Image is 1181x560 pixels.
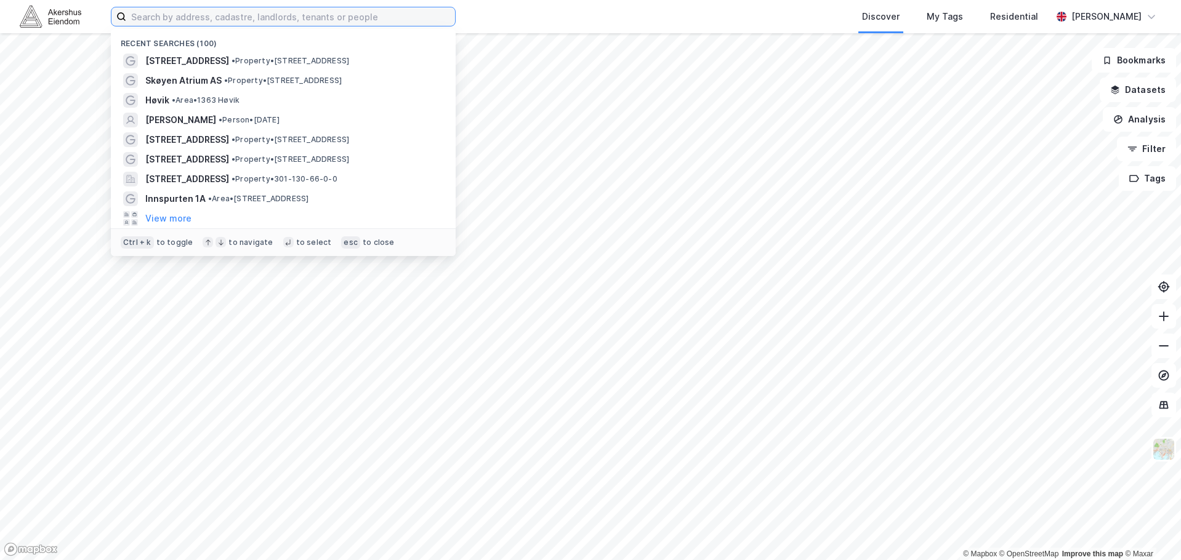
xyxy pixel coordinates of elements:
[1152,438,1175,461] img: Z
[145,54,229,68] span: [STREET_ADDRESS]
[1103,107,1176,132] button: Analysis
[232,154,349,164] span: Property • [STREET_ADDRESS]
[1071,9,1142,24] div: [PERSON_NAME]
[224,76,228,85] span: •
[1117,137,1176,161] button: Filter
[862,9,900,24] div: Discover
[363,238,395,247] div: to close
[145,132,229,147] span: [STREET_ADDRESS]
[172,95,240,105] span: Area • 1363 Høvik
[156,238,193,247] div: to toggle
[232,154,235,164] span: •
[145,93,169,108] span: Høvik
[145,191,206,206] span: Innspurten 1A
[219,115,222,124] span: •
[126,7,455,26] input: Search by address, cadastre, landlords, tenants or people
[4,542,58,556] a: Mapbox homepage
[145,152,229,167] span: [STREET_ADDRESS]
[20,6,81,27] img: akershus-eiendom-logo.9091f326c980b4bce74ccdd9f866810c.svg
[208,194,308,204] span: Area • [STREET_ADDRESS]
[228,238,273,247] div: to navigate
[145,172,229,186] span: [STREET_ADDRESS]
[232,56,349,66] span: Property • [STREET_ADDRESS]
[145,113,216,127] span: [PERSON_NAME]
[296,238,332,247] div: to select
[232,56,235,65] span: •
[990,9,1038,24] div: Residential
[219,115,280,125] span: Person • [DATE]
[224,76,342,86] span: Property • [STREET_ADDRESS]
[1119,501,1181,560] iframe: Chat Widget
[121,236,154,249] div: Ctrl + k
[232,174,337,184] span: Property • 301-130-66-0-0
[232,174,235,183] span: •
[927,9,963,24] div: My Tags
[232,135,349,145] span: Property • [STREET_ADDRESS]
[1100,78,1176,102] button: Datasets
[172,95,175,105] span: •
[1092,48,1176,73] button: Bookmarks
[1119,166,1176,191] button: Tags
[232,135,235,144] span: •
[341,236,360,249] div: esc
[1062,550,1123,558] a: Improve this map
[963,550,997,558] a: Mapbox
[999,550,1059,558] a: OpenStreetMap
[145,73,222,88] span: Skøyen Atrium AS
[145,211,191,226] button: View more
[208,194,212,203] span: •
[111,29,456,51] div: Recent searches (100)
